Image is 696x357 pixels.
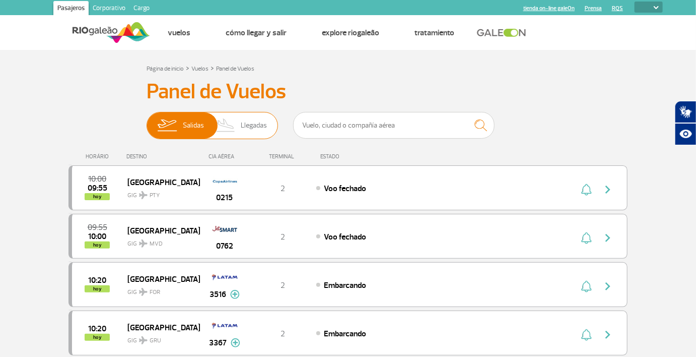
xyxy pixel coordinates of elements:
[151,112,183,139] img: slider-embarque
[230,290,240,299] img: mais-info-painel-voo.svg
[186,62,189,74] a: >
[315,153,397,160] div: ESTADO
[602,184,614,196] img: seta-direita-painel-voo.svg
[127,331,192,345] span: GIG
[127,321,192,334] span: [GEOGRAPHIC_DATA]
[85,193,110,200] span: hoy
[293,112,495,139] input: Vuelo, ciudad o compañía aérea
[126,153,200,160] div: DESTINO
[602,280,614,292] img: seta-direita-painel-voo.svg
[88,325,106,332] span: 2025-09-28 10:20:00
[211,62,214,74] a: >
[324,280,366,290] span: Embarcando
[281,280,285,290] span: 2
[88,277,106,284] span: 2025-09-28 10:20:00
[210,288,226,301] span: 3516
[217,192,233,204] span: 0215
[322,28,379,38] a: Explore RIOgaleão
[147,65,184,73] a: Página de inicio
[231,338,240,347] img: mais-info-painel-voo.svg
[88,224,107,231] span: 2025-09-28 09:55:00
[85,334,110,341] span: hoy
[127,186,192,200] span: GIG
[127,234,192,249] span: GIG
[150,288,160,297] span: FOR
[414,28,454,38] a: Tratamiento
[612,5,623,12] a: RQS
[281,232,285,242] span: 2
[139,191,148,199] img: destiny_airplane.svg
[250,153,315,160] div: TERMINAL
[88,185,107,192] span: 2025-09-28 09:55:00
[581,232,592,244] img: sino-painel-voo.svg
[602,232,614,244] img: seta-direita-painel-voo.svg
[523,5,575,12] a: tienda on-line galeOn
[241,112,267,139] span: Llegadas
[85,242,110,249] span: hoy
[150,240,163,249] span: MVD
[581,329,592,341] img: sino-painel-voo.svg
[89,1,129,17] a: Corporativo
[139,288,148,296] img: destiny_airplane.svg
[324,184,366,194] span: Voo fechado
[209,337,227,349] span: 3367
[127,272,192,285] span: [GEOGRAPHIC_DATA]
[191,65,208,73] a: Vuelos
[85,285,110,292] span: hoy
[216,240,233,252] span: 0762
[72,153,126,160] div: HORÁRIO
[168,28,190,38] a: Vuelos
[199,153,250,160] div: CIA AÉREA
[147,79,549,104] h3: Panel de Vuelos
[139,336,148,344] img: destiny_airplane.svg
[216,65,254,73] a: Panel de Vuelos
[581,280,592,292] img: sino-painel-voo.svg
[324,232,366,242] span: Voo fechado
[139,240,148,248] img: destiny_airplane.svg
[127,175,192,189] span: [GEOGRAPHIC_DATA]
[581,184,592,196] img: sino-painel-voo.svg
[88,233,106,240] span: 2025-09-28 10:00:00
[675,101,696,123] button: Abrir tradutor de língua de sinais.
[129,1,154,17] a: Cargo
[602,329,614,341] img: seta-direita-painel-voo.svg
[211,112,241,139] img: slider-desembarque
[150,191,160,200] span: PTY
[88,175,106,183] span: 2025-09-28 10:00:00
[226,28,287,38] a: Cómo llegar y salir
[183,112,204,139] span: Salidas
[53,1,89,17] a: Pasajeros
[127,282,192,297] span: GIG
[127,224,192,237] span: [GEOGRAPHIC_DATA]
[281,329,285,339] span: 2
[281,184,285,194] span: 2
[675,123,696,145] button: Abrir recursos assistivos.
[150,336,161,345] span: GRU
[585,5,602,12] a: Prensa
[324,329,366,339] span: Embarcando
[675,101,696,145] div: Plugin de acessibilidade da Hand Talk.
